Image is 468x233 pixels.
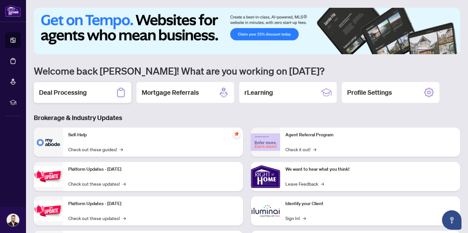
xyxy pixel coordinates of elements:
[34,166,63,187] img: Platform Updates - July 21, 2025
[285,180,324,187] a: Leave Feedback→
[34,8,460,54] img: Slide 0
[68,200,238,207] p: Platform Updates - [DATE]
[251,196,280,226] img: Identify your Client
[321,180,324,187] span: →
[34,201,63,221] img: Platform Updates - July 8, 2025
[417,48,428,50] button: 1
[303,215,306,222] span: →
[442,210,461,230] button: Open asap
[68,215,126,222] a: Check out these updates!→
[120,146,123,153] span: →
[5,5,21,17] img: logo
[285,131,455,139] p: Agent Referral Program
[142,88,199,97] h2: Mortgage Referrals
[441,48,443,50] button: 4
[446,48,448,50] button: 5
[451,48,454,50] button: 6
[313,146,316,153] span: →
[68,131,238,139] p: Self-Help
[34,128,63,157] img: Self-Help
[68,180,126,187] a: Check out these updates!→
[430,48,433,50] button: 2
[285,166,455,173] p: We want to hear what you think!
[39,88,87,97] h2: Deal Processing
[251,133,280,151] img: Agent Referral Program
[244,88,273,97] h2: rLearning
[233,130,240,138] span: pushpin
[435,48,438,50] button: 3
[68,146,123,153] a: Check out these guides!→
[347,88,392,97] h2: Profile Settings
[123,180,126,187] span: →
[7,214,19,226] img: Profile Icon
[123,215,126,222] span: →
[251,162,280,191] img: We want to hear what you think!
[285,200,455,207] p: Identify your Client
[68,166,238,173] p: Platform Updates - [DATE]
[285,146,316,153] a: Check it out!→
[34,65,460,77] h1: Welcome back [PERSON_NAME]! What are you working on [DATE]?
[34,113,460,122] h3: Brokerage & Industry Updates
[285,215,306,222] a: Sign In!→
